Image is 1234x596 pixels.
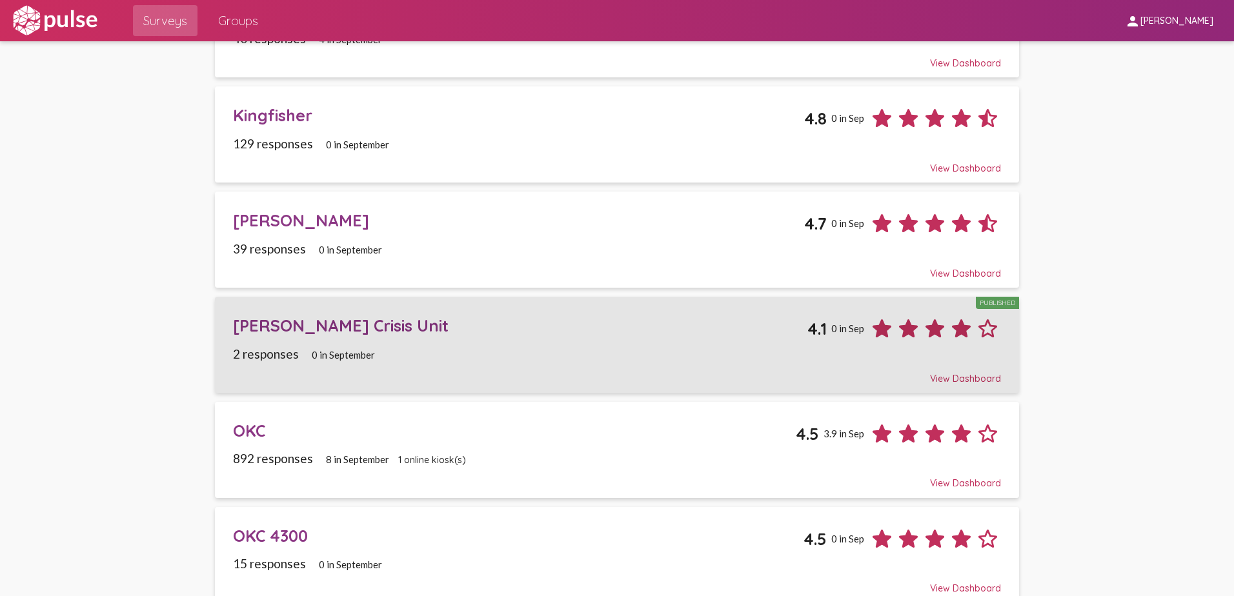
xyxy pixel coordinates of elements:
span: 3.9 in Sep [824,428,864,439]
a: OKC4.53.9 in Sep892 responses8 in September1 online kiosk(s)View Dashboard [215,402,1018,498]
span: 39 responses [233,241,306,256]
span: 0 in Sep [831,323,864,334]
span: 0 in Sep [831,533,864,544]
a: [PERSON_NAME] Crisis UnitPublished4.10 in Sep2 responses0 in SeptemberView Dashboard [215,297,1018,393]
span: 0 in Sep [831,112,864,124]
div: View Dashboard [233,361,1002,384]
div: [PERSON_NAME] Crisis Unit [233,315,808,335]
span: 1 online kiosk(s) [398,454,466,466]
span: 15 responses [233,556,306,571]
div: OKC [233,421,796,441]
a: Groups [208,5,268,36]
span: 4.5 [804,529,827,549]
span: Groups [218,9,258,32]
a: Kingfisher4.80 in Sep129 responses0 in SeptemberView Dashboard [215,86,1018,183]
div: [PERSON_NAME] [233,210,805,230]
span: 0 in Sep [831,217,864,229]
button: [PERSON_NAME] [1115,8,1224,32]
div: View Dashboard [233,151,1002,174]
img: white-logo.svg [10,5,99,37]
div: View Dashboard [233,466,1002,489]
div: View Dashboard [233,46,1002,69]
span: 4.5 [796,424,819,444]
span: 8 in September [326,453,389,465]
span: 129 responses [233,136,313,151]
span: 0 in September [319,244,382,255]
span: 4.7 [804,214,827,233]
span: Surveys [143,9,187,32]
span: 4.1 [807,319,827,339]
div: Kingfisher [233,105,805,125]
div: OKC 4300 [233,526,804,546]
mat-icon: person [1125,14,1140,29]
span: 0 in September [326,139,389,150]
span: 892 responses [233,451,313,466]
div: View Dashboard [233,571,1002,594]
span: [PERSON_NAME] [1140,15,1213,27]
div: View Dashboard [233,256,1002,279]
span: 4.8 [804,108,827,128]
a: Surveys [133,5,197,36]
span: 2 responses [233,346,299,361]
span: 0 in September [312,349,375,361]
a: [PERSON_NAME]4.70 in Sep39 responses0 in SeptemberView Dashboard [215,192,1018,288]
span: 0 in September [319,559,382,570]
div: Published [976,297,1019,309]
